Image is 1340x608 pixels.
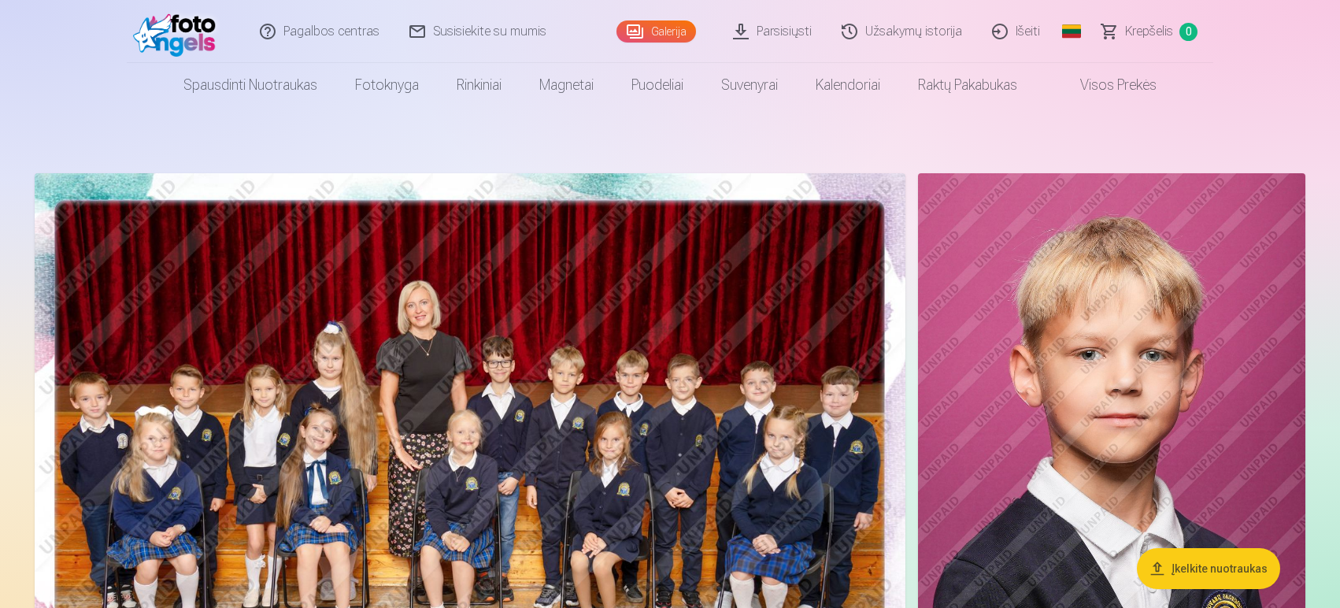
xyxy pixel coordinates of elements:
a: Raktų pakabukas [899,63,1036,107]
a: Kalendoriai [797,63,899,107]
a: Rinkiniai [438,63,520,107]
a: Visos prekės [1036,63,1175,107]
a: Fotoknyga [336,63,438,107]
a: Suvenyrai [702,63,797,107]
a: Galerija [616,20,696,43]
img: /fa2 [133,6,224,57]
button: Įkelkite nuotraukas [1137,548,1280,589]
span: 0 [1179,23,1197,41]
a: Puodeliai [613,63,702,107]
a: Spausdinti nuotraukas [165,63,336,107]
a: Magnetai [520,63,613,107]
span: Krepšelis [1125,22,1173,41]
